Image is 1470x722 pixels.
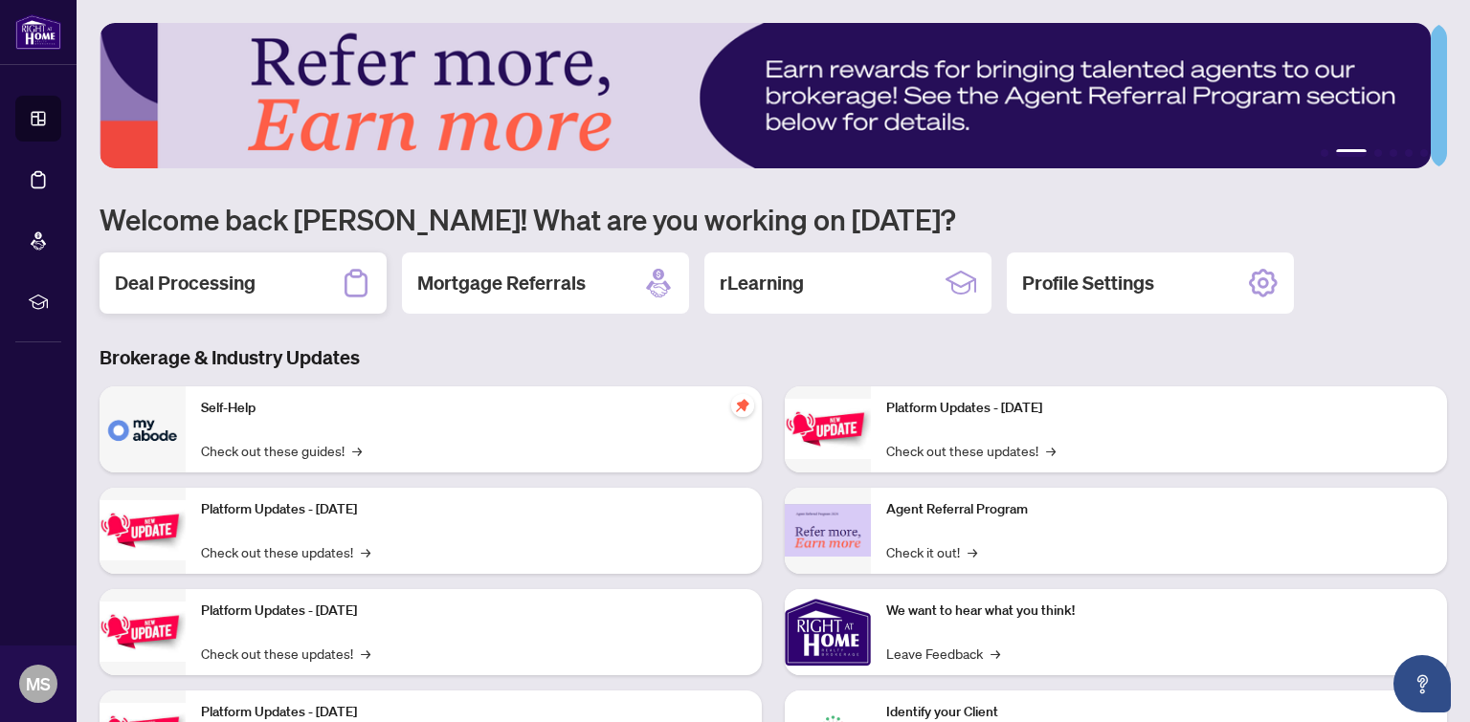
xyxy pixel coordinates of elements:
span: MS [26,670,51,697]
h2: Deal Processing [115,270,256,296]
h2: rLearning [720,270,804,296]
a: Check out these updates!→ [886,440,1056,461]
img: Platform Updates - July 21, 2025 [100,602,186,662]
img: Slide 1 [100,23,1431,168]
a: Check it out!→ [886,541,977,562]
img: Self-Help [100,386,186,472]
p: Agent Referral Program [886,499,1432,520]
button: 1 [1321,149,1328,157]
a: Leave Feedback→ [886,643,1000,664]
button: 3 [1374,149,1382,157]
span: → [968,541,977,562]
h2: Mortgage Referrals [417,270,586,296]
p: Platform Updates - [DATE] [201,499,746,520]
a: Check out these guides!→ [201,440,362,461]
span: pushpin [731,394,754,417]
h2: Profile Settings [1022,270,1154,296]
span: → [361,541,370,562]
p: Platform Updates - [DATE] [886,398,1432,419]
span: → [991,643,1000,664]
h3: Brokerage & Industry Updates [100,344,1447,371]
img: We want to hear what you think! [785,589,871,675]
img: Platform Updates - June 23, 2025 [785,399,871,459]
span: → [361,643,370,664]
button: 6 [1420,149,1428,157]
p: Platform Updates - [DATE] [201,601,746,622]
h1: Welcome back [PERSON_NAME]! What are you working on [DATE]? [100,201,1447,237]
button: 2 [1336,149,1367,157]
span: → [1046,440,1056,461]
button: 5 [1405,149,1413,157]
a: Check out these updates!→ [201,541,370,562]
a: Check out these updates!→ [201,643,370,664]
button: Open asap [1393,655,1451,712]
button: 4 [1390,149,1397,157]
img: logo [15,14,61,50]
p: We want to hear what you think! [886,601,1432,622]
p: Self-Help [201,398,746,419]
img: Agent Referral Program [785,504,871,557]
span: → [352,440,362,461]
img: Platform Updates - September 16, 2025 [100,500,186,560]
